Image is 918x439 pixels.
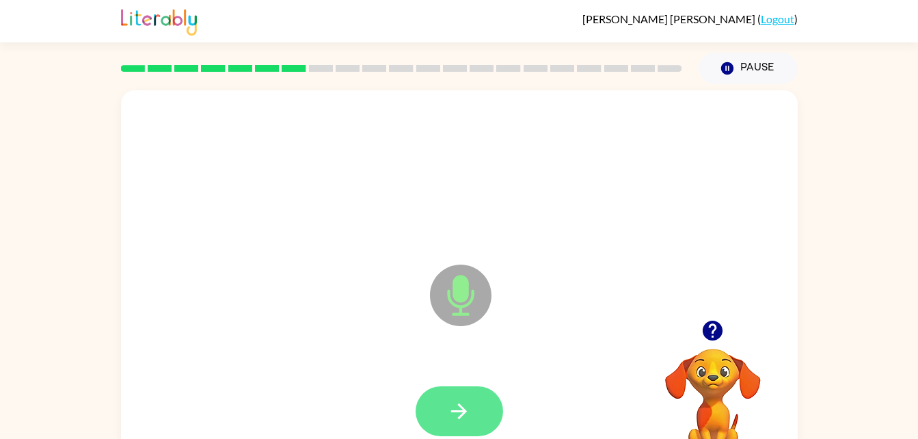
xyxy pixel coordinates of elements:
span: [PERSON_NAME] [PERSON_NAME] [582,12,757,25]
img: Literably [121,5,197,36]
a: Logout [761,12,794,25]
div: ( ) [582,12,798,25]
button: Pause [699,53,798,84]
